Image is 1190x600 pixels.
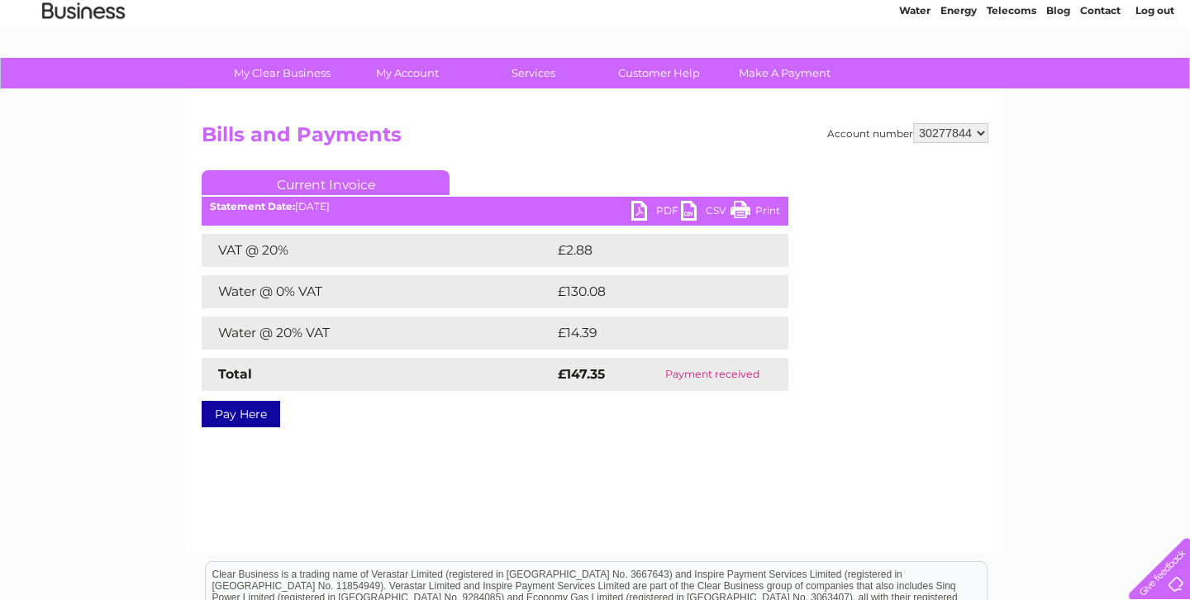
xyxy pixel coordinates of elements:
a: Current Invoice [202,170,450,195]
a: Customer Help [591,58,727,88]
a: My Account [340,58,476,88]
div: Account number [827,123,988,143]
a: Services [465,58,602,88]
b: Statement Date: [210,200,295,212]
a: Log out [1135,70,1174,83]
img: logo.png [41,43,126,93]
strong: Total [218,366,252,382]
td: Water @ 20% VAT [202,317,554,350]
td: Payment received [636,358,788,391]
td: £2.88 [554,234,750,267]
a: CSV [681,201,731,225]
a: Make A Payment [716,58,853,88]
td: £130.08 [554,275,759,308]
h2: Bills and Payments [202,123,988,155]
td: VAT @ 20% [202,234,554,267]
a: 0333 014 3131 [878,8,992,29]
a: Water [899,70,931,83]
div: Clear Business is a trading name of Verastar Limited (registered in [GEOGRAPHIC_DATA] No. 3667643... [206,9,987,80]
a: Contact [1080,70,1121,83]
a: Blog [1046,70,1070,83]
td: Water @ 0% VAT [202,275,554,308]
a: Pay Here [202,401,280,427]
a: Energy [940,70,977,83]
a: Print [731,201,780,225]
a: My Clear Business [214,58,350,88]
a: PDF [631,201,681,225]
strong: £147.35 [558,366,605,382]
a: Telecoms [987,70,1036,83]
td: £14.39 [554,317,754,350]
div: [DATE] [202,201,788,212]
